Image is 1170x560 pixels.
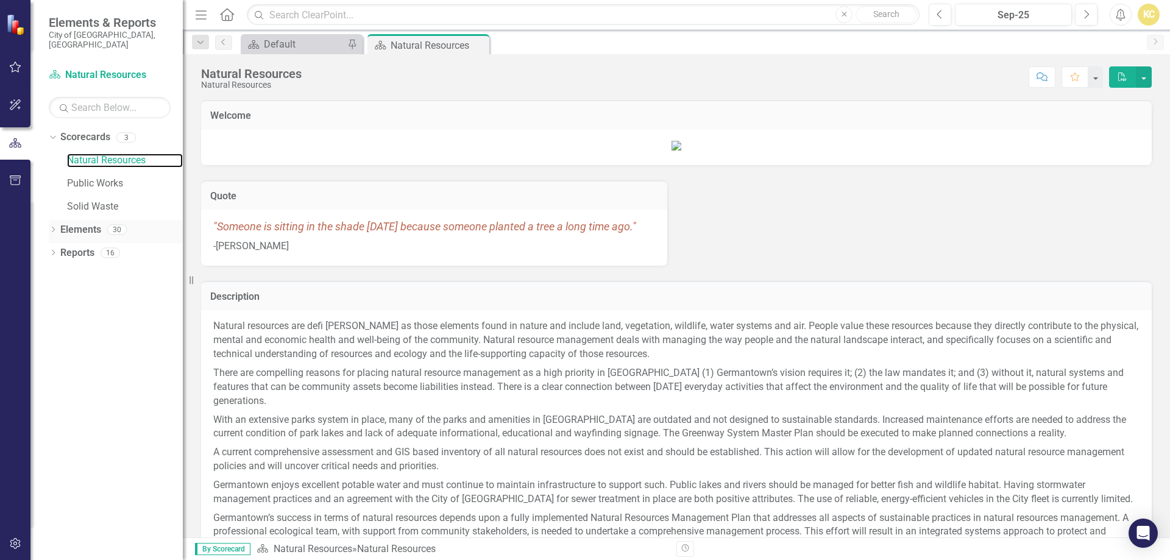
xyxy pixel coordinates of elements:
div: 16 [101,247,120,258]
a: Elements [60,223,101,237]
a: Default [244,37,344,52]
span: "Someone is sitting in the shade [DATE] because someone planted a tree a long time ago." [213,220,636,233]
a: Natural Resources [67,154,183,168]
input: Search Below... [49,97,171,118]
button: Search [856,6,916,23]
div: Natural Resources [391,38,486,53]
a: Solid Waste [67,200,183,214]
div: Sep-25 [959,8,1068,23]
a: Reports [60,246,94,260]
button: KC [1138,4,1160,26]
img: ClearPoint Strategy [6,14,27,35]
span: Elements & Reports [49,15,171,30]
button: Sep-25 [955,4,1072,26]
div: Default [264,37,344,52]
h3: Description [210,291,1143,302]
p: Germantown enjoys excellent potable water and must continue to maintain infrastructure to support... [213,476,1140,509]
p: A current comprehensive assessment and GIS based inventory of all natural resources does not exis... [213,443,1140,476]
input: Search ClearPoint... [247,4,920,26]
div: Natural Resources [201,80,302,90]
div: Natural Resources [357,543,436,555]
p: With an extensive parks system in place, many of the parks and amenities in [GEOGRAPHIC_DATA] are... [213,411,1140,444]
a: Natural Resources [49,68,171,82]
h3: Welcome [210,110,1143,121]
p: Germantown’s success in terms of natural resources depends upon a fully implemented Natural Resou... [213,509,1140,556]
span: Search [873,9,899,19]
div: Open Intercom Messenger [1129,519,1158,548]
div: Natural Resources [201,67,302,80]
small: City of [GEOGRAPHIC_DATA], [GEOGRAPHIC_DATA] [49,30,171,50]
a: Scorecards [60,130,110,144]
p: -[PERSON_NAME] [213,237,655,253]
a: Natural Resources [274,543,352,555]
img: 198-077_GermantownForward2035_Layout_rev2%20(4)_Page_17.jpg [672,141,681,151]
div: » [257,542,667,556]
p: There are compelling reasons for placing natural resource management as a high priority in [GEOGR... [213,364,1140,411]
span: By Scorecard [195,543,250,555]
div: 30 [107,224,127,235]
p: Natural resources are defi [PERSON_NAME] as those elements found in nature and include land, vege... [213,319,1140,364]
a: Public Works [67,177,183,191]
div: 3 [116,132,136,143]
h3: Quote [210,191,658,202]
